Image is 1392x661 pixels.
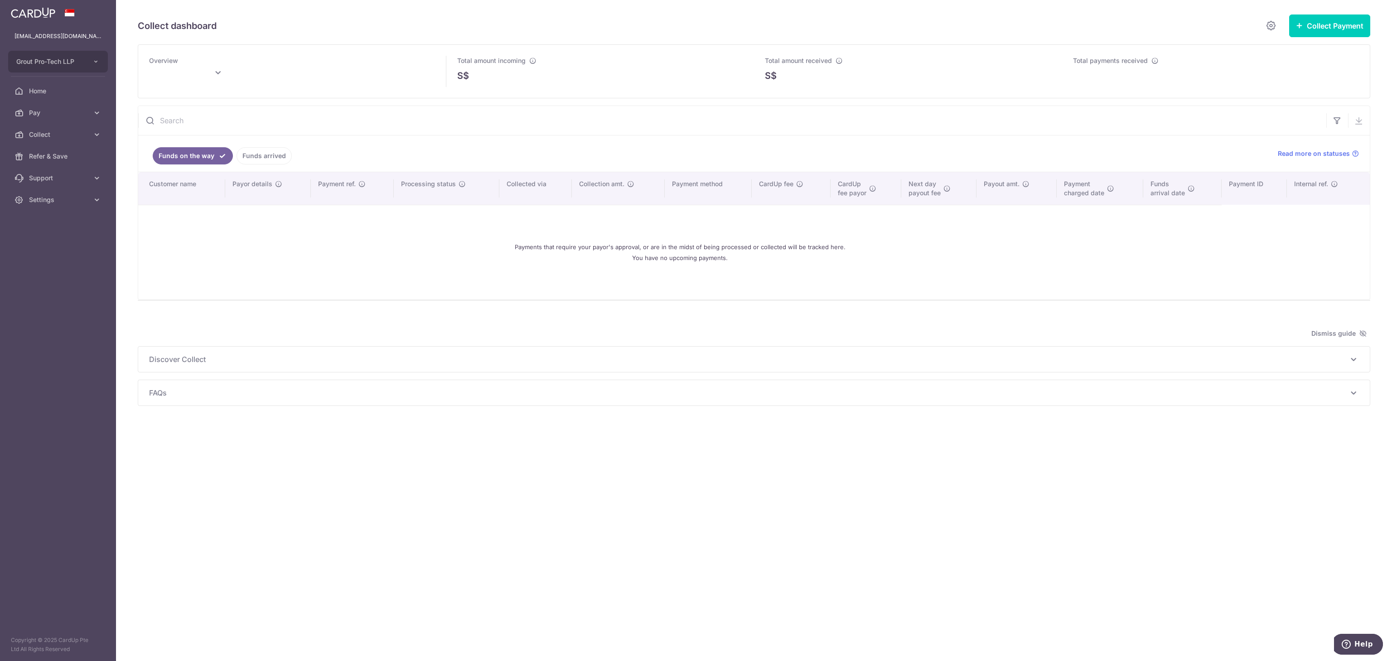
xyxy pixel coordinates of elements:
[838,179,866,198] span: CardUp fee payor
[16,57,83,66] span: Grout Pro-Tech LLP
[1278,149,1350,158] span: Read more on statuses
[765,57,832,64] span: Total amount received
[149,354,1359,365] p: Discover Collect
[149,387,1348,398] span: FAQs
[14,32,101,41] p: [EMAIL_ADDRESS][DOMAIN_NAME]
[318,179,356,188] span: Payment ref.
[765,69,777,82] span: S$
[1064,179,1104,198] span: Payment charged date
[149,57,178,64] span: Overview
[149,212,1211,292] div: Payments that require your payor's approval, or are in the midst of being processed or collected ...
[29,130,89,139] span: Collect
[499,172,572,205] th: Collected via
[1222,172,1287,205] th: Payment ID
[29,195,89,204] span: Settings
[1289,14,1370,37] button: Collect Payment
[138,106,1326,135] input: Search
[1150,179,1185,198] span: Funds arrival date
[1334,634,1383,656] iframe: Opens a widget where you can find more information
[1311,328,1367,339] span: Dismiss guide
[1278,149,1359,158] a: Read more on statuses
[1294,179,1328,188] span: Internal ref.
[149,354,1348,365] span: Discover Collect
[29,87,89,96] span: Home
[457,69,469,82] span: S$
[759,179,793,188] span: CardUp fee
[1073,57,1148,64] span: Total payments received
[11,7,55,18] img: CardUp
[20,6,39,14] span: Help
[29,152,89,161] span: Refer & Save
[29,108,89,117] span: Pay
[665,172,752,205] th: Payment method
[138,172,225,205] th: Customer name
[237,147,292,164] a: Funds arrived
[149,387,1359,398] p: FAQs
[29,174,89,183] span: Support
[984,179,1020,188] span: Payout amt.
[232,179,272,188] span: Payor details
[153,147,233,164] a: Funds on the way
[8,51,108,72] button: Grout Pro-Tech LLP
[401,179,456,188] span: Processing status
[909,179,941,198] span: Next day payout fee
[457,57,526,64] span: Total amount incoming
[138,19,217,33] h5: Collect dashboard
[579,179,624,188] span: Collection amt.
